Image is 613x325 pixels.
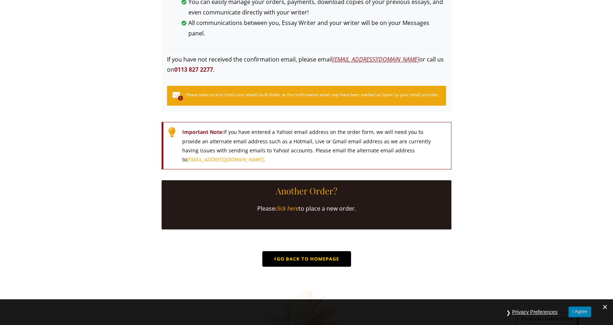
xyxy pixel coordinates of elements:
[182,128,224,135] b: Important Note:
[174,66,213,73] b: 0113 827 2277
[187,156,263,163] a: [EMAIL_ADDRESS][DOMAIN_NAME]
[182,18,446,39] li: All communications between you, Essay Writer and your writer will be on your Messages panel.
[333,55,419,63] a: [EMAIL_ADDRESS][DOMAIN_NAME]
[182,127,436,164] span: If you have entered a Yahoo! email address on the order form, we will need you to provide an alte...
[257,204,356,212] span: Please to place a new order.
[262,251,351,267] a: Go Back to Homepage
[185,91,439,98] small: Please make sure to check your email’s bulk folder as the confirmation email may have been marked...
[167,54,446,75] p: If you have not received the confirmation email, please email or call us on .
[167,186,446,196] h5: Another Order?
[275,204,299,212] a: click here
[509,307,561,318] button: Privacy Preferences
[568,307,591,317] button: I Agree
